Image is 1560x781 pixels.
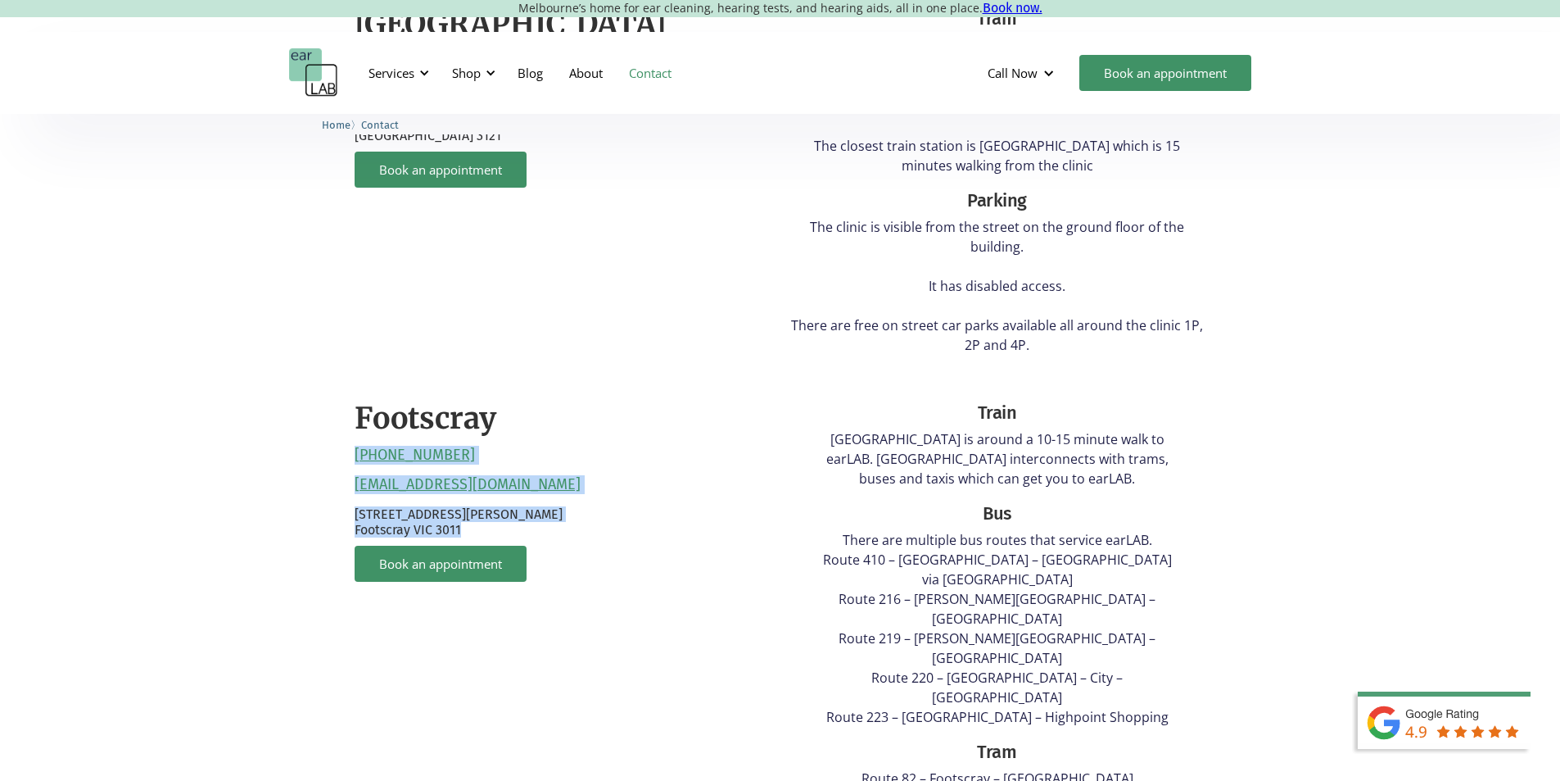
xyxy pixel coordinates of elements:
[322,116,350,132] a: Home
[815,501,1180,527] div: Bus
[355,6,667,44] h2: [GEOGRAPHIC_DATA]
[616,49,685,97] a: Contact
[504,49,556,97] a: Blog
[359,48,434,98] div: Services
[556,49,616,97] a: About
[289,48,338,98] a: home
[355,152,527,188] a: Book an appointment
[974,48,1071,98] div: Call Now
[355,476,581,494] a: [EMAIL_ADDRESS][DOMAIN_NAME]
[361,116,399,132] a: Contact
[789,6,1206,32] div: Tram
[815,530,1180,727] p: There are multiple bus routes that service earLAB. Route 410 – [GEOGRAPHIC_DATA] – [GEOGRAPHIC_DA...
[815,429,1180,488] p: [GEOGRAPHIC_DATA] is around a 10-15 minute walk to earLAB. [GEOGRAPHIC_DATA] interconnects with t...
[355,506,772,538] p: [STREET_ADDRESS][PERSON_NAME] Footscray VIC 3011
[355,447,475,465] a: [PHONE_NUMBER]
[361,119,399,131] span: Contact
[789,136,1206,175] p: The closest train station is [GEOGRAPHIC_DATA] which is 15 minutes walking from the clinic
[369,65,414,81] div: Services
[789,188,1206,214] div: Parking
[815,400,1180,426] div: Train
[355,400,496,438] h2: Footscray
[789,217,1206,355] p: The clinic is visible from the street on the ground floor of the building. It has disabled access...
[442,48,500,98] div: Shop
[988,65,1038,81] div: Call Now
[355,546,527,582] a: Book an appointment
[815,739,1180,765] div: Tram
[452,65,481,81] div: Shop
[1079,55,1251,91] a: Book an appointment
[322,119,350,131] span: Home
[322,116,361,134] li: 〉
